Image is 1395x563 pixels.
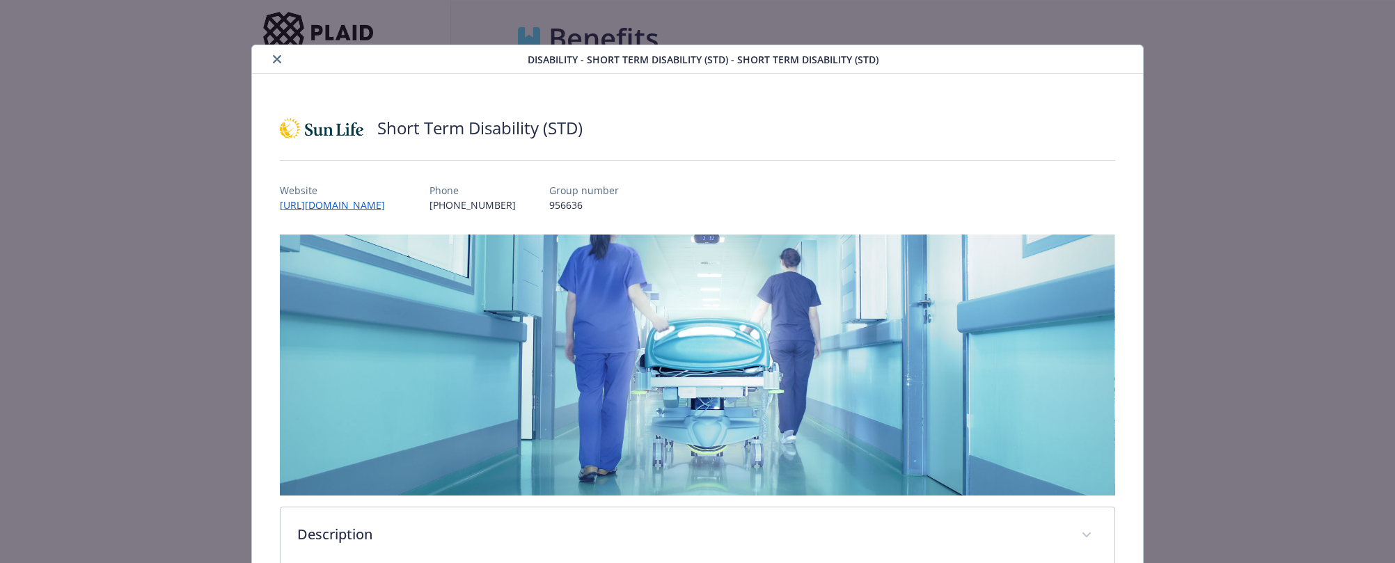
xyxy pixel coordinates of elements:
[280,183,396,198] p: Website
[269,51,285,68] button: close
[528,52,878,67] span: Disability - Short Term Disability (STD) - Short Term Disability (STD)
[429,183,516,198] p: Phone
[280,198,396,212] a: [URL][DOMAIN_NAME]
[549,183,619,198] p: Group number
[297,524,1065,545] p: Description
[280,107,363,149] img: Sun Life Financial
[377,116,583,140] h2: Short Term Disability (STD)
[549,198,619,212] p: 956636
[429,198,516,212] p: [PHONE_NUMBER]
[280,235,1116,495] img: banner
